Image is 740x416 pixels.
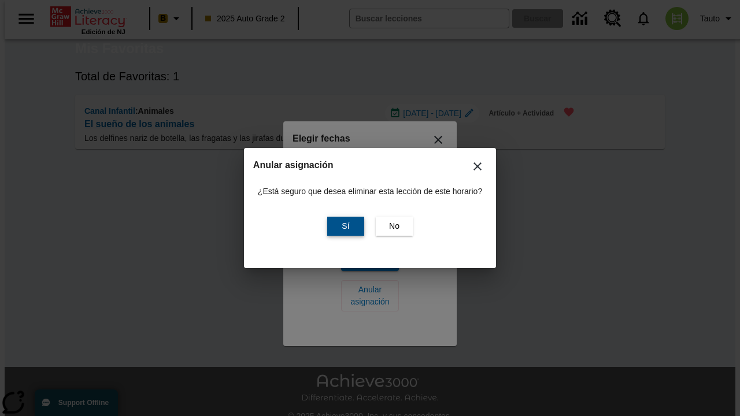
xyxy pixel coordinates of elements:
[327,217,364,236] button: Sí
[253,157,487,173] h2: Anular asignación
[258,185,482,198] p: ¿Está seguro que desea eliminar esta lección de este horario?
[376,217,413,236] button: No
[342,220,349,232] span: Sí
[464,153,491,180] button: Cerrar
[389,220,399,232] span: No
